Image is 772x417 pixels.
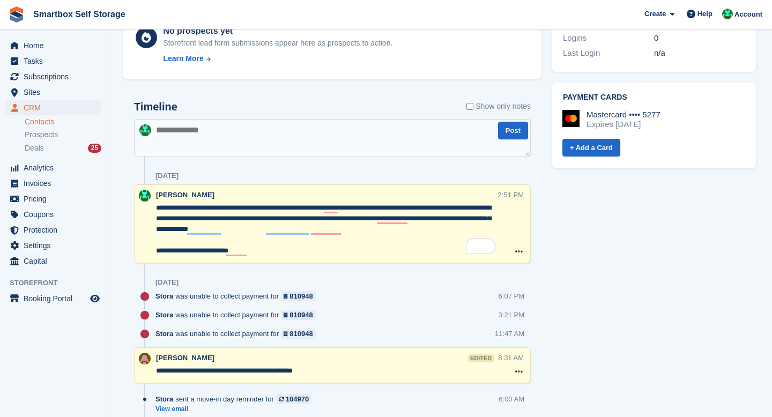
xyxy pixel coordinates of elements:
div: 104970 [286,394,309,404]
button: Post [498,122,528,139]
span: Analytics [24,160,88,175]
a: menu [5,207,101,222]
div: [DATE] [155,172,179,180]
span: Booking Portal [24,291,88,306]
img: Elinor Shepherd [139,124,151,136]
span: Home [24,38,88,53]
span: CRM [24,100,88,115]
a: menu [5,176,101,191]
img: Elinor Shepherd [722,9,733,19]
div: edited [468,354,494,362]
span: Storefront [10,278,107,288]
a: Prospects [25,129,101,140]
div: sent a move-in day reminder for [155,394,317,404]
div: [DATE] [155,278,179,287]
span: Stora [155,310,173,320]
span: Deals [25,143,44,153]
a: menu [5,69,101,84]
span: Coupons [24,207,88,222]
div: Last Login [563,47,654,59]
img: Elinor Shepherd [139,190,151,202]
div: 25 [88,144,101,153]
div: 810948 [289,291,313,301]
div: was unable to collect payment for [155,310,321,320]
div: Mastercard •••• 5277 [587,110,660,120]
a: menu [5,38,101,53]
div: n/a [654,47,745,59]
img: stora-icon-8386f47178a22dfd0bd8f6a31ec36ba5ce8667c1dd55bd0f319d3a0aa187defe.svg [9,6,25,23]
a: menu [5,254,101,269]
div: No prospects yet [163,25,392,38]
label: Show only notes [466,101,531,112]
div: 810948 [289,310,313,320]
a: Preview store [88,292,101,305]
a: Deals 25 [25,143,101,154]
span: Create [644,9,666,19]
a: Contacts [25,117,101,127]
a: 810948 [281,310,316,320]
a: 810948 [281,329,316,339]
a: 104970 [276,394,311,404]
div: 810948 [289,329,313,339]
input: Show only notes [466,101,473,112]
a: 810948 [281,291,316,301]
div: 8:31 AM [498,353,524,363]
span: Stora [155,329,173,339]
div: 0 [654,32,745,44]
span: Account [734,9,762,20]
div: Expires [DATE] [587,120,660,129]
span: Stora [155,394,173,404]
a: menu [5,191,101,206]
div: was unable to collect payment for [155,329,321,339]
span: Protection [24,222,88,237]
h2: Payment cards [563,93,745,102]
a: + Add a Card [562,139,620,157]
div: 3:21 PM [499,310,524,320]
textarea: To enrich screen reader interactions, please activate Accessibility in Grammarly extension settings [156,203,498,256]
div: 11:47 AM [495,329,524,339]
a: menu [5,100,101,115]
span: Settings [24,238,88,253]
div: Storefront lead form submissions appear here as prospects to action. [163,38,392,49]
a: Smartbox Self Storage [29,5,130,23]
a: menu [5,85,101,100]
a: menu [5,291,101,306]
a: menu [5,160,101,175]
div: Logins [563,32,654,44]
span: [PERSON_NAME] [156,354,214,362]
div: 6:00 AM [499,394,524,404]
img: Alex Selenitsas [139,353,151,364]
a: View email [155,405,317,414]
span: Help [697,9,712,19]
span: Sites [24,85,88,100]
span: Capital [24,254,88,269]
div: Learn More [163,53,203,64]
span: Subscriptions [24,69,88,84]
a: menu [5,54,101,69]
div: was unable to collect payment for [155,291,321,301]
a: Learn More [163,53,392,64]
h2: Timeline [134,101,177,113]
span: Invoices [24,176,88,191]
span: Pricing [24,191,88,206]
img: Mastercard Logo [562,110,580,127]
span: Stora [155,291,173,301]
a: menu [5,238,101,253]
span: [PERSON_NAME] [156,191,214,199]
a: menu [5,222,101,237]
span: Prospects [25,130,58,140]
div: 6:07 PM [499,291,524,301]
span: Tasks [24,54,88,69]
div: 2:51 PM [498,190,524,200]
